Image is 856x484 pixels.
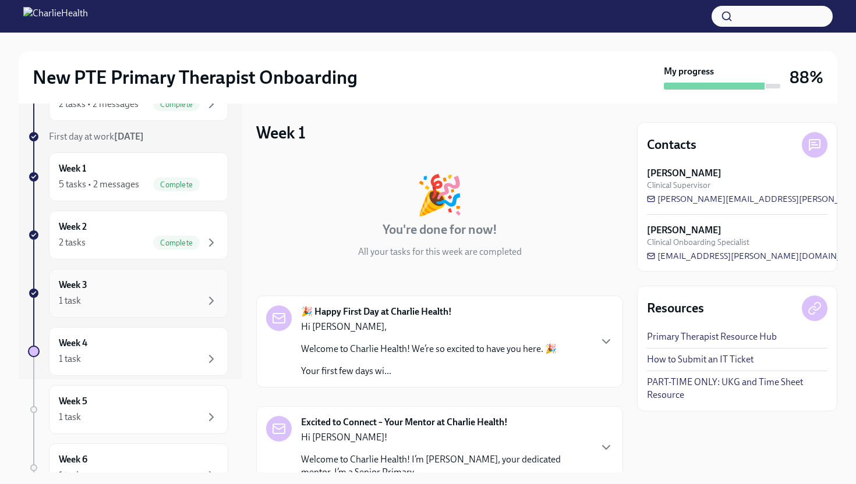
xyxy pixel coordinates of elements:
span: Complete [153,100,200,109]
strong: [PERSON_NAME] [647,167,721,180]
a: How to Submit an IT Ticket [647,353,754,366]
p: Hi [PERSON_NAME]! [301,431,590,444]
div: 🎉 [416,176,464,214]
a: Week 15 tasks • 2 messagesComplete [28,152,228,201]
h6: Week 4 [59,337,87,350]
h6: Week 3 [59,279,87,291]
a: Week 41 task [28,327,228,376]
p: Your first few days wi... [301,365,557,378]
div: 2 tasks [59,236,86,249]
p: Hi [PERSON_NAME], [301,321,557,333]
h6: Week 2 [59,220,87,233]
a: Week 31 task [28,269,228,318]
p: Welcome to Charlie Health! We’re so excited to have you here. 🎉 [301,343,557,355]
h6: Week 5 [59,395,87,408]
h3: 88% [790,67,823,88]
h4: Resources [647,300,704,317]
h3: Week 1 [256,122,306,143]
strong: [PERSON_NAME] [647,224,721,237]
div: 1 task [59,469,81,482]
span: Clinical Onboarding Specialist [647,237,749,248]
span: Complete [153,239,200,247]
h6: Week 6 [59,453,87,466]
a: Week 51 task [28,385,228,434]
div: 1 task [59,353,81,365]
div: 1 task [59,411,81,424]
div: 5 tasks • 2 messages [59,178,139,191]
strong: [DATE] [114,131,144,142]
span: Complete [153,180,200,189]
a: Primary Therapist Resource Hub [647,330,777,343]
a: PART-TIME ONLY: UKG and Time Sheet Resource [647,376,827,401]
div: 2 tasks • 2 messages [59,98,139,111]
span: First day at work [49,131,144,142]
strong: Excited to Connect – Your Mentor at Charlie Health! [301,416,508,429]
img: CharlieHealth [23,7,88,26]
p: All your tasks for this week are completed [358,245,522,258]
h4: You're done for now! [383,221,497,239]
h2: New PTE Primary Therapist Onboarding [33,66,358,89]
strong: 🎉 Happy First Day at Charlie Health! [301,305,452,318]
h6: Week 1 [59,162,86,175]
a: Week 22 tasksComplete [28,211,228,259]
span: Clinical Supervisor [647,180,710,191]
h4: Contacts [647,136,696,154]
div: 1 task [59,294,81,307]
p: Welcome to Charlie Health! I’m [PERSON_NAME], your dedicated mentor. I’m a Senior Primary... [301,453,590,479]
strong: My progress [664,65,714,78]
a: First day at work[DATE] [28,130,228,143]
